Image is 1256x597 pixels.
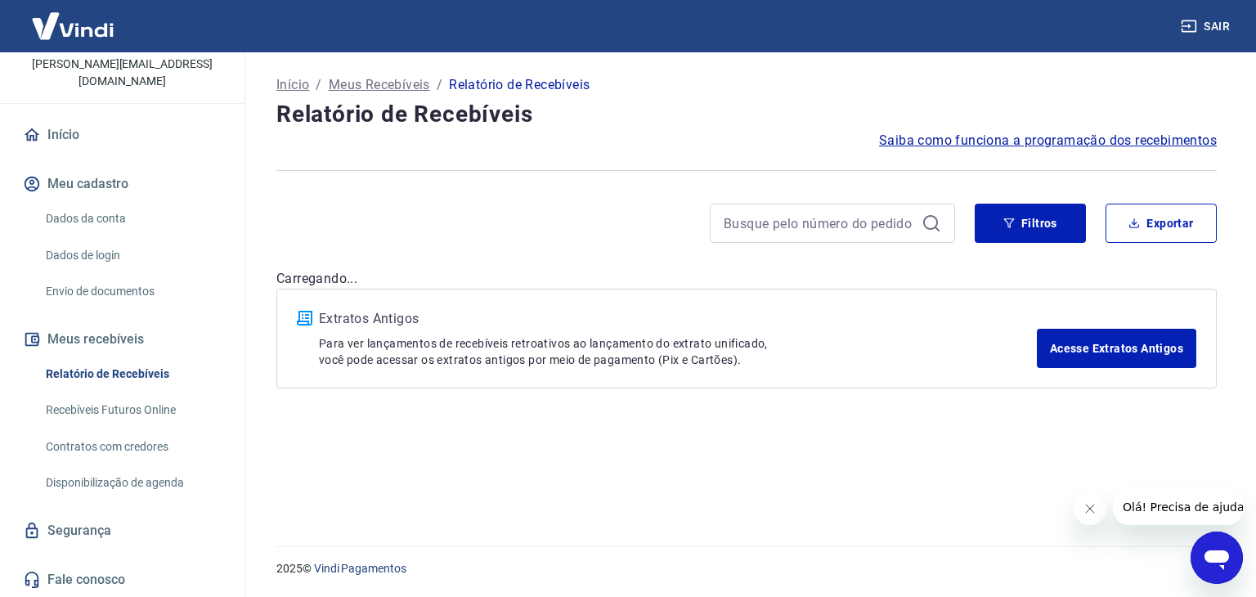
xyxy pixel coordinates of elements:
a: Início [20,117,225,153]
iframe: Botão para abrir a janela de mensagens [1191,532,1243,584]
a: Início [276,75,309,95]
span: Olá! Precisa de ajuda? [10,11,137,25]
a: Disponibilização de agenda [39,466,225,500]
p: / [437,75,442,95]
a: Segurança [20,513,225,549]
button: Exportar [1106,204,1217,243]
p: 2025 © [276,560,1217,577]
button: Sair [1177,11,1236,42]
p: Extratos Antigos [319,309,1037,329]
p: [PERSON_NAME][EMAIL_ADDRESS][DOMAIN_NAME] [13,56,231,90]
img: Vindi [20,1,126,51]
a: Dados de login [39,239,225,272]
p: / [316,75,321,95]
a: Meus Recebíveis [329,75,430,95]
h4: Relatório de Recebíveis [276,98,1217,131]
p: Para ver lançamentos de recebíveis retroativos ao lançamento do extrato unificado, você pode aces... [319,335,1037,368]
a: Relatório de Recebíveis [39,357,225,391]
a: Vindi Pagamentos [314,562,406,575]
img: ícone [297,311,312,325]
iframe: Fechar mensagem [1074,492,1106,525]
a: Dados da conta [39,202,225,236]
input: Busque pelo número do pedido [724,211,915,236]
a: Acesse Extratos Antigos [1037,329,1196,368]
iframe: Mensagem da empresa [1113,489,1243,525]
button: Meus recebíveis [20,321,225,357]
a: Envio de documentos [39,275,225,308]
button: Meu cadastro [20,166,225,202]
a: Saiba como funciona a programação dos recebimentos [879,131,1217,150]
p: Relatório de Recebíveis [449,75,590,95]
a: Contratos com credores [39,430,225,464]
p: Carregando... [276,269,1217,289]
a: Recebíveis Futuros Online [39,393,225,427]
button: Filtros [975,204,1086,243]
